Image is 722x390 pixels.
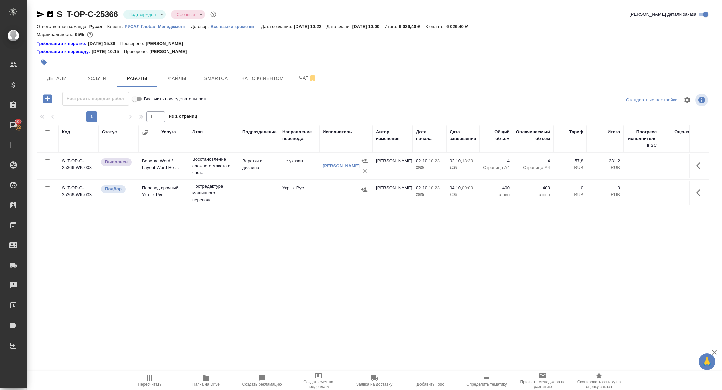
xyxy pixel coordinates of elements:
[88,40,120,47] p: [DATE] 15:38
[92,48,124,55] p: [DATE] 10:15
[446,24,473,29] p: 6 026,40 ₽
[416,158,429,163] p: 02.10,
[242,129,277,135] div: Подразделение
[519,380,567,389] span: Призвать менеджера по развитию
[557,158,583,164] p: 57,8
[37,40,88,47] a: Требования к верстке:
[399,24,426,29] p: 6 026,40 ₽
[627,129,657,149] div: Прогресс исполнителя в SC
[192,382,220,387] span: Папка на Drive
[2,117,25,133] a: 100
[459,371,515,390] button: Определить тематику
[146,40,188,47] p: [PERSON_NAME]
[192,183,236,203] p: Постредактура машинного перевода
[11,118,26,125] span: 100
[37,55,51,70] button: Добавить тэг
[75,32,85,37] p: 95%
[516,191,550,198] p: слово
[210,24,261,29] p: Все языки кроме кит
[37,32,75,37] p: Маржинальность:
[122,371,178,390] button: Пересчитать
[608,129,620,135] div: Итого
[384,24,399,29] p: Итого:
[102,129,117,135] div: Статус
[450,191,476,198] p: 2025
[590,158,620,164] p: 231,2
[515,371,571,390] button: Призвать менеджера по развитию
[569,129,583,135] div: Тариф
[695,94,709,106] span: Посмотреть информацию
[416,129,443,142] div: Дата начала
[557,185,583,191] p: 0
[346,371,402,390] button: Заявка на доставку
[689,185,690,190] a: -
[139,181,189,205] td: Перевод срочный Укр → Рус
[630,11,696,18] span: [PERSON_NAME] детали заказа
[37,48,92,55] a: Требования к переводу:
[326,24,352,29] p: Дата сдачи:
[38,92,57,106] button: Добавить работу
[674,129,690,135] div: Оценка
[279,181,319,205] td: Укр → Рус
[161,74,193,83] span: Файлы
[699,353,715,370] button: 🙏
[450,164,476,171] p: 2025
[450,129,476,142] div: Дата завершения
[575,380,623,389] span: Скопировать ссылку на оценку заказа
[323,163,360,168] a: [PERSON_NAME]
[192,129,203,135] div: Этап
[356,382,392,387] span: Заявка на доставку
[360,166,370,176] button: Удалить
[120,40,146,47] p: Проверено:
[121,74,153,83] span: Работы
[192,156,236,176] p: Восстановление сложного макета с част...
[624,95,679,105] div: split button
[144,96,208,102] span: Включить последовательность
[557,164,583,171] p: RUB
[429,158,440,163] p: 10:23
[139,154,189,178] td: Верстка Word / Layout Word Не ...
[462,158,473,163] p: 13:30
[279,154,319,178] td: Не указан
[416,185,429,190] p: 02.10,
[58,154,99,178] td: S_T-OP-C-25366-WK-008
[161,129,176,135] div: Услуга
[191,24,211,29] p: Договор:
[107,24,125,29] p: Клиент:
[58,181,99,205] td: S_T-OP-C-25366-WK-003
[557,191,583,198] p: RUB
[209,10,218,19] button: Доп статусы указывают на важность/срочность заказа
[124,48,150,55] p: Проверено:
[450,185,462,190] p: 04.10,
[416,164,443,171] p: 2025
[149,48,192,55] p: [PERSON_NAME]
[483,164,510,171] p: Страница А4
[174,12,197,17] button: Срочный
[359,185,369,195] button: Назначить
[234,371,290,390] button: Создать рекламацию
[261,24,294,29] p: Дата создания:
[462,185,473,190] p: 09:00
[57,10,118,19] a: S_T-OP-C-25366
[210,23,261,29] a: Все языки кроме кит
[483,158,510,164] p: 4
[105,159,128,165] p: Выполнен
[516,129,550,142] div: Оплачиваемый объем
[402,371,459,390] button: Добавить Todo
[679,92,695,108] span: Настроить таблицу
[701,355,713,369] span: 🙏
[89,24,107,29] p: Русал
[201,74,233,83] span: Smartcat
[100,185,135,194] div: Можно подбирать исполнителей
[376,129,409,142] div: Автор изменения
[352,24,385,29] p: [DATE] 10:00
[466,382,507,387] span: Определить тематику
[125,23,191,29] a: РУСАЛ Глобал Менеджмент
[37,24,89,29] p: Ответственная команда:
[360,156,370,166] button: Назначить
[105,186,122,192] p: Подбор
[171,10,205,19] div: Подтвержден
[590,164,620,171] p: RUB
[571,371,627,390] button: Скопировать ссылку на оценку заказа
[169,112,197,122] span: из 1 страниц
